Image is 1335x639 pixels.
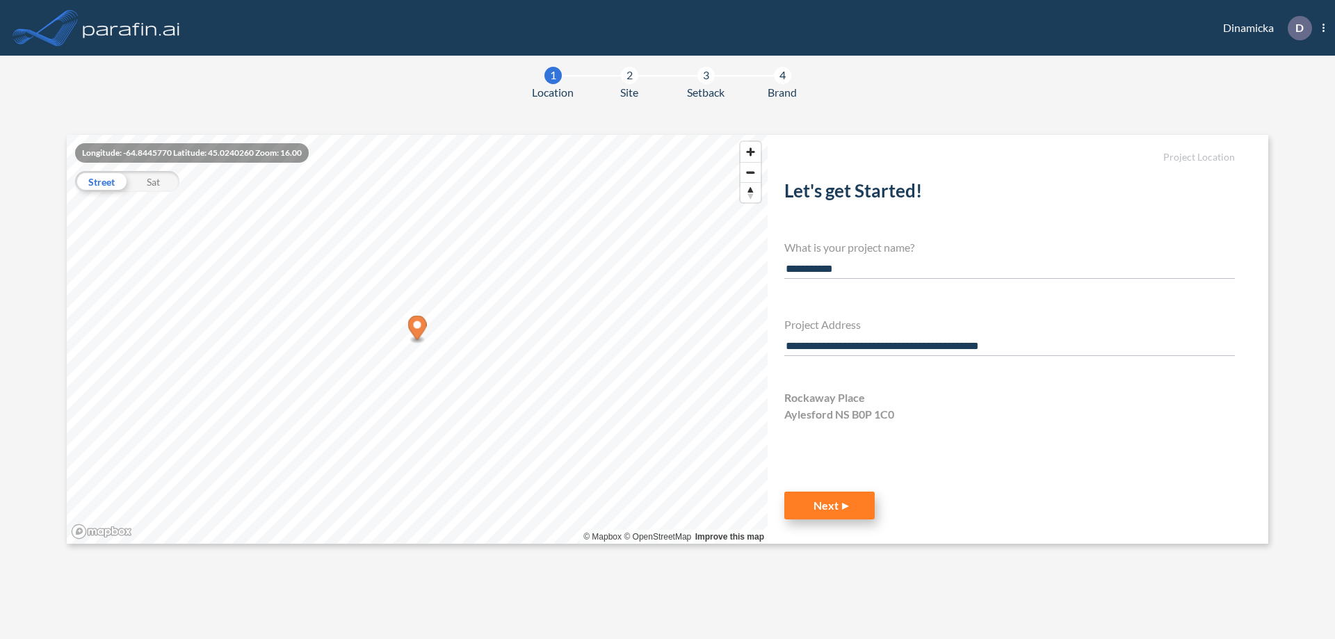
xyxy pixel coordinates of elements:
span: Aylesford NS B0P 1C0 [784,406,894,423]
div: 1 [544,67,562,84]
div: Dinamicka [1202,16,1325,40]
p: D [1295,22,1304,34]
img: logo [80,14,183,42]
a: OpenStreetMap [624,532,691,542]
span: Site [620,84,638,101]
button: Reset bearing to north [741,182,761,202]
div: 4 [774,67,791,84]
h2: Let's get Started! [784,180,1235,207]
div: 2 [621,67,638,84]
span: Zoom out [741,163,761,182]
a: Improve this map [695,532,764,542]
span: Location [532,84,574,101]
button: Next [784,492,875,519]
h4: What is your project name? [784,241,1235,254]
div: Map marker [408,316,427,344]
div: 3 [697,67,715,84]
div: Street [75,171,127,192]
button: Zoom in [741,142,761,162]
div: Longitude: -64.8445770 Latitude: 45.0240260 Zoom: 16.00 [75,143,309,163]
span: Reset bearing to north [741,183,761,202]
a: Mapbox homepage [71,524,132,540]
span: Rockaway Place [784,389,865,406]
canvas: Map [67,135,768,544]
span: Setback [687,84,725,101]
h4: Project Address [784,318,1235,331]
span: Brand [768,84,797,101]
a: Mapbox [583,532,622,542]
button: Zoom out [741,162,761,182]
div: Sat [127,171,179,192]
h5: Project Location [784,152,1235,163]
